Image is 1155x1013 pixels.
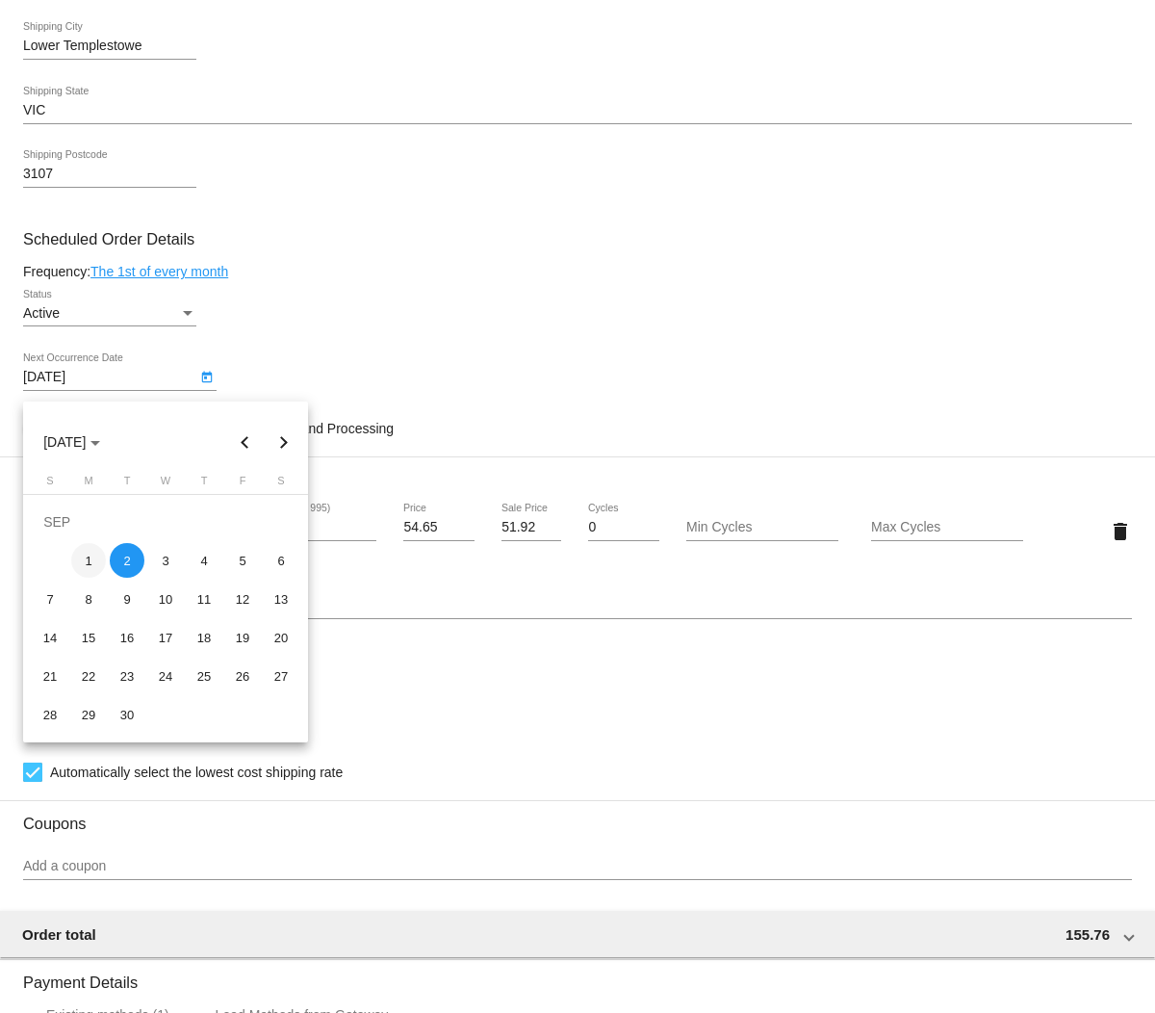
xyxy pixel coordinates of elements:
[146,618,185,657] td: September 17, 2025
[28,423,115,461] button: Choose month and year
[146,657,185,695] td: September 24, 2025
[262,657,300,695] td: September 27, 2025
[31,475,69,494] th: Sunday
[110,659,144,693] div: 23
[33,659,67,693] div: 21
[262,618,300,657] td: September 20, 2025
[110,582,144,616] div: 9
[187,659,221,693] div: 25
[187,543,221,578] div: 4
[264,543,298,578] div: 6
[225,582,260,616] div: 12
[33,582,67,616] div: 7
[265,423,303,461] button: Next month
[108,618,146,657] td: September 16, 2025
[146,475,185,494] th: Wednesday
[223,541,262,580] td: September 5, 2025
[187,620,221,655] div: 18
[185,475,223,494] th: Thursday
[43,434,100,450] span: [DATE]
[31,618,69,657] td: September 14, 2025
[33,697,67,732] div: 28
[71,543,106,578] div: 1
[148,620,183,655] div: 17
[31,503,300,541] td: SEP
[110,620,144,655] div: 16
[31,695,69,734] td: September 28, 2025
[264,659,298,693] div: 27
[148,582,183,616] div: 10
[185,580,223,618] td: September 11, 2025
[110,543,144,578] div: 2
[185,657,223,695] td: September 25, 2025
[69,541,108,580] td: September 1, 2025
[223,580,262,618] td: September 12, 2025
[31,580,69,618] td: September 7, 2025
[71,620,106,655] div: 15
[108,695,146,734] td: September 30, 2025
[226,423,265,461] button: Previous month
[187,582,221,616] div: 11
[108,580,146,618] td: September 9, 2025
[148,543,183,578] div: 3
[185,618,223,657] td: September 18, 2025
[108,657,146,695] td: September 23, 2025
[110,697,144,732] div: 30
[31,657,69,695] td: September 21, 2025
[223,618,262,657] td: September 19, 2025
[225,620,260,655] div: 19
[71,659,106,693] div: 22
[71,697,106,732] div: 29
[108,541,146,580] td: September 2, 2025
[146,541,185,580] td: September 3, 2025
[33,620,67,655] div: 14
[69,657,108,695] td: September 22, 2025
[262,475,300,494] th: Saturday
[69,580,108,618] td: September 8, 2025
[262,580,300,618] td: September 13, 2025
[225,543,260,578] div: 5
[264,620,298,655] div: 20
[264,582,298,616] div: 13
[225,659,260,693] div: 26
[71,582,106,616] div: 8
[148,659,183,693] div: 24
[262,541,300,580] td: September 6, 2025
[69,618,108,657] td: September 15, 2025
[69,695,108,734] td: September 29, 2025
[146,580,185,618] td: September 10, 2025
[223,475,262,494] th: Friday
[69,475,108,494] th: Monday
[185,541,223,580] td: September 4, 2025
[108,475,146,494] th: Tuesday
[223,657,262,695] td: September 26, 2025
